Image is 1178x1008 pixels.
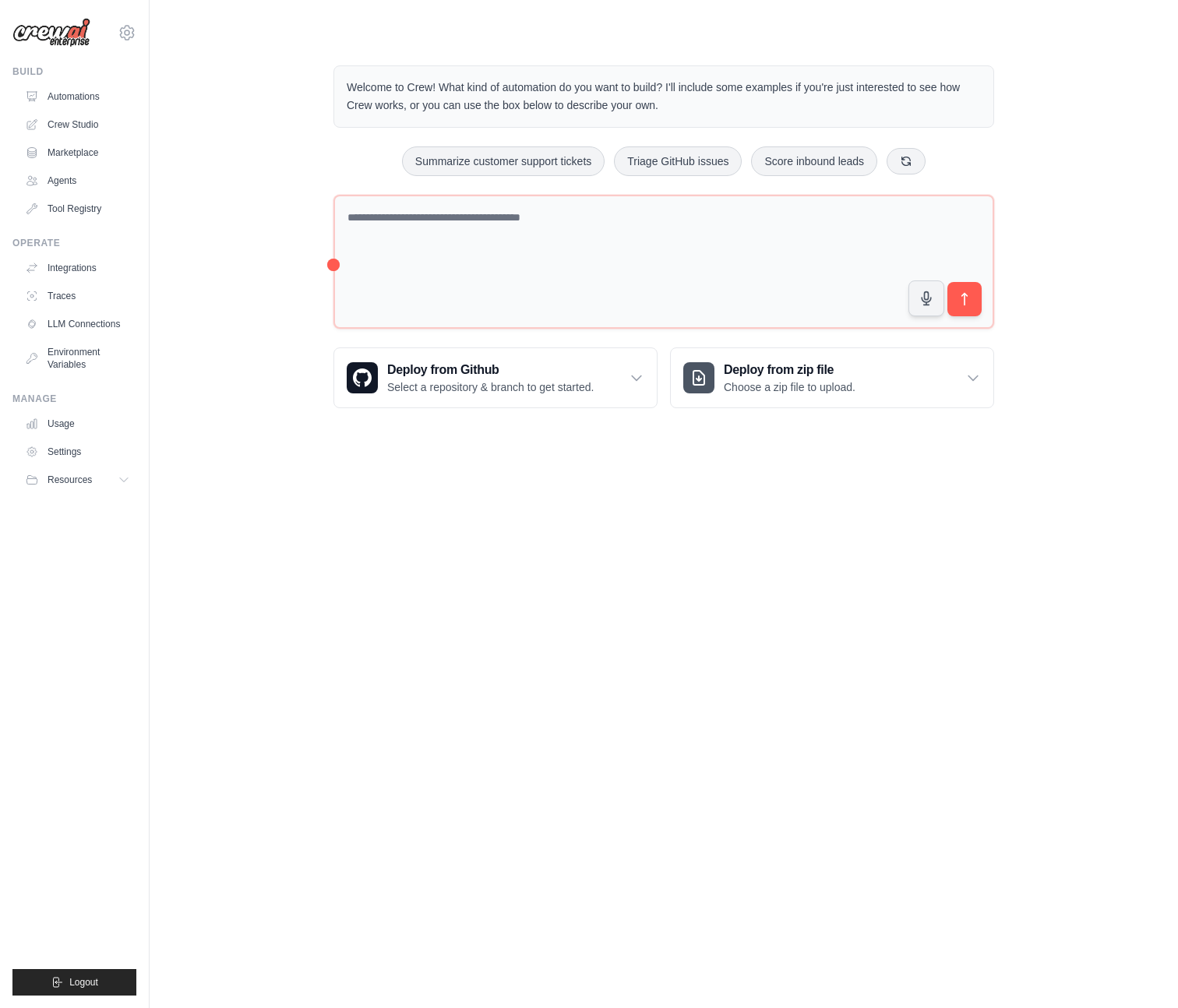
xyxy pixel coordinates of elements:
[347,79,981,115] p: Welcome to Crew! What kind of automation do you want to build? I'll include some examples if you'...
[19,112,136,137] a: Crew Studio
[69,976,98,989] span: Logout
[19,411,136,436] a: Usage
[19,256,136,280] a: Integrations
[724,361,855,379] h3: Deploy from zip file
[12,393,136,405] div: Manage
[12,18,90,48] img: Logo
[19,467,136,492] button: Resources
[19,168,136,193] a: Agents
[724,379,855,395] p: Choose a zip file to upload.
[387,361,594,379] h3: Deploy from Github
[48,474,92,486] span: Resources
[19,312,136,337] a: LLM Connections
[19,340,136,377] a: Environment Variables
[614,146,742,176] button: Triage GitHub issues
[19,284,136,308] a: Traces
[12,969,136,996] button: Logout
[751,146,877,176] button: Score inbound leads
[19,84,136,109] a: Automations
[19,140,136,165] a: Marketplace
[402,146,605,176] button: Summarize customer support tickets
[19,439,136,464] a: Settings
[387,379,594,395] p: Select a repository & branch to get started.
[19,196,136,221] a: Tool Registry
[12,65,136,78] div: Build
[12,237,136,249] div: Operate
